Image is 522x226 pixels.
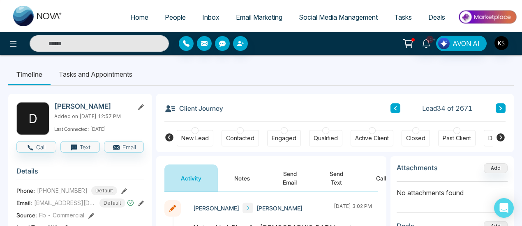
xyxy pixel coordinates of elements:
span: Fb - Commercial [39,211,84,219]
button: Send Text [313,164,360,192]
button: Notes [218,164,266,192]
span: Default [99,199,125,208]
div: Qualified [314,134,338,142]
a: Deals [420,9,453,25]
button: Call [360,164,402,192]
a: Inbox [194,9,228,25]
li: Timeline [8,63,51,85]
button: Email [104,141,144,153]
div: Closed [406,134,425,142]
p: No attachments found [397,182,508,198]
a: 10+ [416,36,436,50]
button: Add [484,163,508,173]
div: New Lead [181,134,209,142]
span: [PERSON_NAME] [256,204,303,212]
h2: [PERSON_NAME] [54,102,131,110]
span: Source: [16,211,37,219]
span: Tasks [394,13,412,21]
button: Send Email [266,164,313,192]
a: People [157,9,194,25]
div: Engaged [272,134,296,142]
span: [EMAIL_ADDRESS][DOMAIN_NAME] [34,199,96,207]
div: D [16,102,49,135]
div: Contacted [226,134,254,142]
span: People [165,13,186,21]
a: Email Marketing [228,9,291,25]
button: Call [16,141,56,153]
h3: Client Journey [164,102,223,114]
p: Last Connected: [DATE] [54,124,144,133]
a: Tasks [386,9,420,25]
img: Nova CRM Logo [13,6,62,26]
span: Social Media Management [299,13,378,21]
li: Tasks and Appointments [51,63,141,85]
span: Email: [16,199,32,207]
span: Email Marketing [236,13,282,21]
img: Lead Flow [438,38,450,49]
button: Text [60,141,100,153]
span: Phone: [16,186,35,195]
div: Active Client [355,134,389,142]
span: Deals [428,13,445,21]
div: [DATE] 3:02 PM [334,203,372,213]
h3: Attachments [397,164,438,172]
button: Activity [164,164,218,192]
a: Home [122,9,157,25]
span: [PERSON_NAME] [193,204,239,212]
span: [PHONE_NUMBER] [37,186,88,195]
span: Inbox [202,13,219,21]
h3: Details [16,167,144,180]
a: Social Media Management [291,9,386,25]
span: Add [484,164,508,171]
span: 10+ [426,36,434,43]
div: Open Intercom Messenger [494,198,514,218]
img: Market-place.gif [457,8,517,26]
span: Lead 34 of 2671 [422,103,472,113]
img: User Avatar [494,36,508,50]
p: Added on [DATE] 12:57 PM [54,113,144,120]
span: Home [130,13,148,21]
div: Past Client [443,134,471,142]
span: Default [91,186,117,195]
span: AVON AI [453,39,480,48]
button: AVON AI [436,36,487,51]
